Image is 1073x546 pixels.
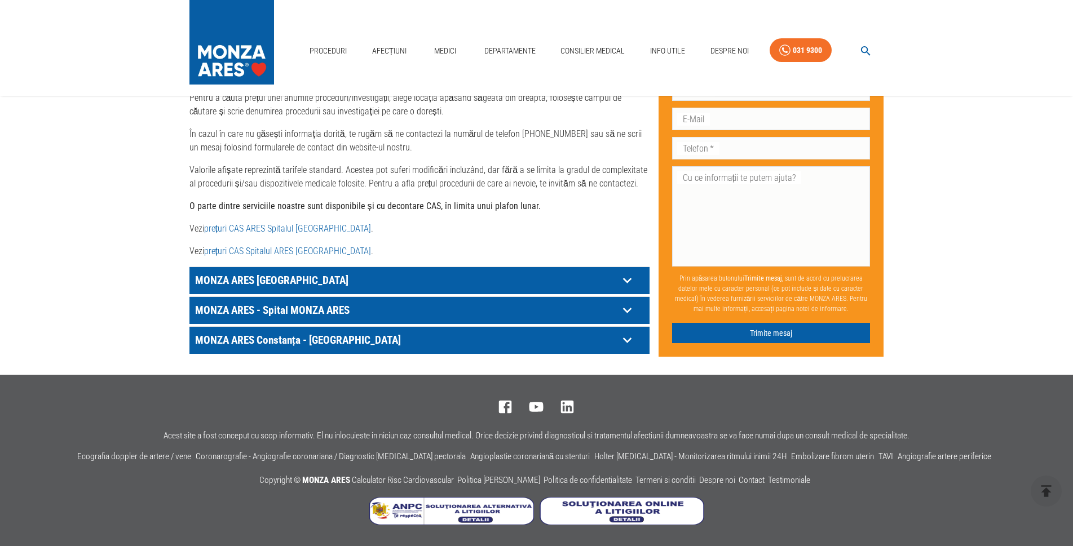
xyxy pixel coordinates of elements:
div: MONZA ARES Constanța - [GEOGRAPHIC_DATA] [189,327,650,354]
p: Copyright © [259,473,814,488]
img: Soluționarea online a litigiilor [540,497,704,525]
a: Soluționarea Alternativă a Litigiilor [369,517,540,527]
p: MONZA ARES [GEOGRAPHIC_DATA] [192,272,619,289]
p: Acest site a fost conceput cu scop informativ. El nu inlocuieste in niciun caz consultul medical.... [164,431,909,441]
a: Info Utile [646,39,690,63]
a: Calculator Risc Cardiovascular [352,475,454,485]
img: Soluționarea Alternativă a Litigiilor [369,497,534,525]
b: Trimite mesaj [744,274,782,282]
a: 031 9300 [770,38,832,63]
a: Coronarografie - Angiografie coronariana / Diagnostic [MEDICAL_DATA] pectorala [196,451,466,461]
a: prețuri CAS Spitalul ARES [GEOGRAPHIC_DATA] [204,246,371,256]
a: Despre Noi [706,39,753,63]
a: Testimoniale [768,475,810,485]
div: MONZA ARES [GEOGRAPHIC_DATA] [189,267,650,294]
div: MONZA ARES - Spital MONZA ARES [189,297,650,324]
a: Angiografie artere periferice [898,451,991,461]
p: Vezi . [189,245,650,258]
a: Embolizare fibrom uterin [791,451,874,461]
a: TAVI [878,451,893,461]
a: Soluționarea online a litigiilor [540,517,704,527]
button: delete [1031,476,1062,507]
p: În cazul în care nu găsești informația dorită, te rugăm să ne contactezi la numărul de telefon [P... [189,127,650,154]
span: MONZA ARES [302,475,350,485]
a: Medici [427,39,463,63]
a: Afecțiuni [368,39,412,63]
a: Consilier Medical [556,39,629,63]
div: 031 9300 [793,43,822,57]
p: MONZA ARES Constanța - [GEOGRAPHIC_DATA] [192,331,619,349]
a: Proceduri [305,39,351,63]
p: Prin apăsarea butonului , sunt de acord cu prelucrarea datelor mele cu caracter personal (ce pot ... [672,268,871,318]
button: Trimite mesaj [672,322,871,343]
a: prețuri CAS ARES Spitalul [GEOGRAPHIC_DATA] [204,223,371,234]
a: Politica de confidentialitate [544,475,632,485]
a: Contact [739,475,765,485]
p: MONZA ARES - Spital MONZA ARES [192,301,619,319]
a: Despre noi [699,475,735,485]
a: Departamente [480,39,540,63]
p: Valorile afișate reprezintă tarifele standard. Acestea pot suferi modificări incluzând, dar fără ... [189,163,650,190]
strong: O parte dintre serviciile noastre sunt disponibile și cu decontare CAS, în limita unui plafon lunar. [189,201,541,211]
p: Vezi . [189,222,650,236]
a: Ecografia doppler de artere / vene [77,451,191,461]
a: Angioplastie coronariană cu stenturi [470,451,590,461]
a: Termeni si conditii [635,475,696,485]
a: Holter [MEDICAL_DATA] - Monitorizarea ritmului inimii 24H [594,451,787,461]
p: Pentru a căuta prețul unei anumite proceduri/investigații, alege locația apăsând săgeata din drea... [189,91,650,118]
a: Politica [PERSON_NAME] [457,475,540,485]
